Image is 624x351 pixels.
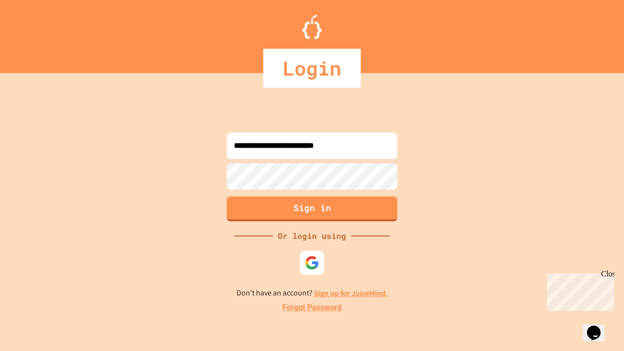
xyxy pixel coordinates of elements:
[282,302,342,313] a: Forgot Password
[263,49,361,88] div: Login
[305,255,319,270] img: google-icon.svg
[4,4,67,62] div: Chat with us now!Close
[302,15,322,39] img: Logo.svg
[543,270,614,311] iframe: chat widget
[236,287,388,299] p: Don't have an account?
[583,312,614,341] iframe: chat widget
[227,196,397,221] button: Sign in
[314,288,388,298] a: Sign up for JuiceMind.
[273,230,351,242] div: Or login using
